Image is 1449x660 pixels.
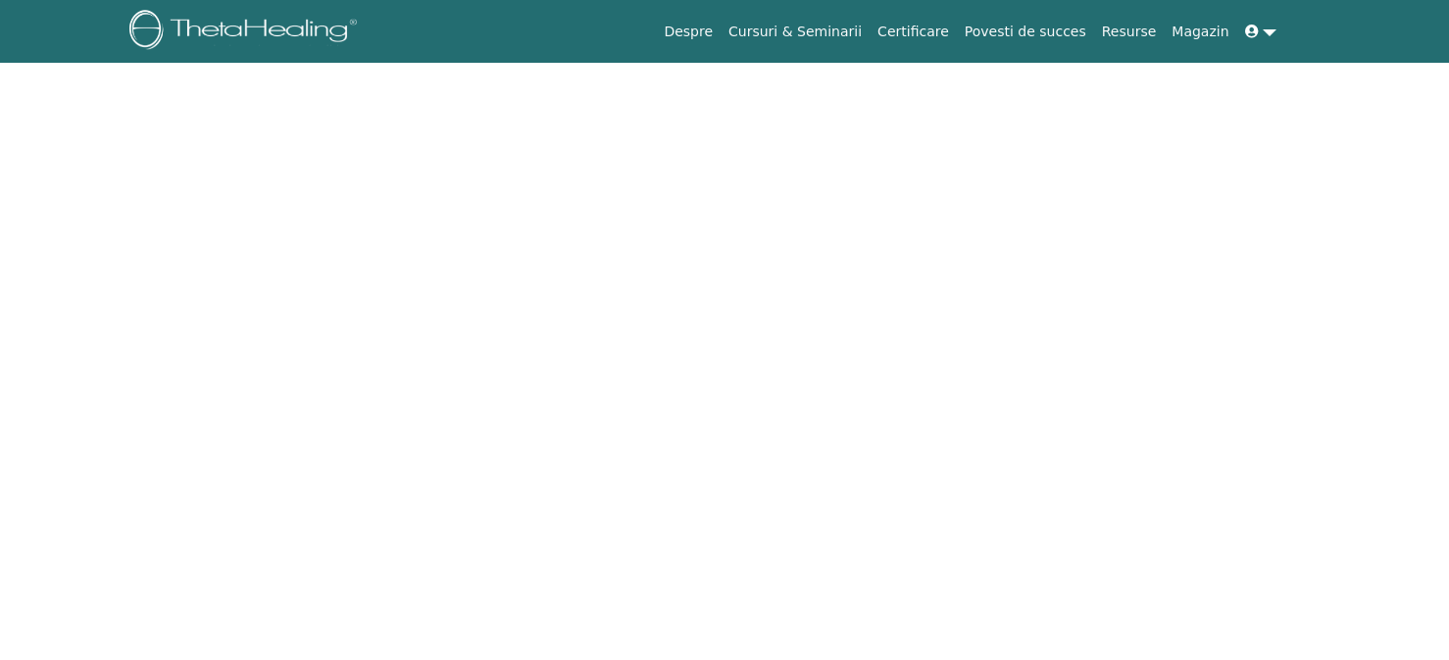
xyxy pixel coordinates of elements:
img: logo.png [129,10,364,54]
a: Resurse [1094,14,1165,50]
a: Cursuri & Seminarii [721,14,870,50]
a: Magazin [1164,14,1236,50]
a: Despre [656,14,721,50]
a: Certificare [870,14,957,50]
a: Povesti de succes [957,14,1094,50]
